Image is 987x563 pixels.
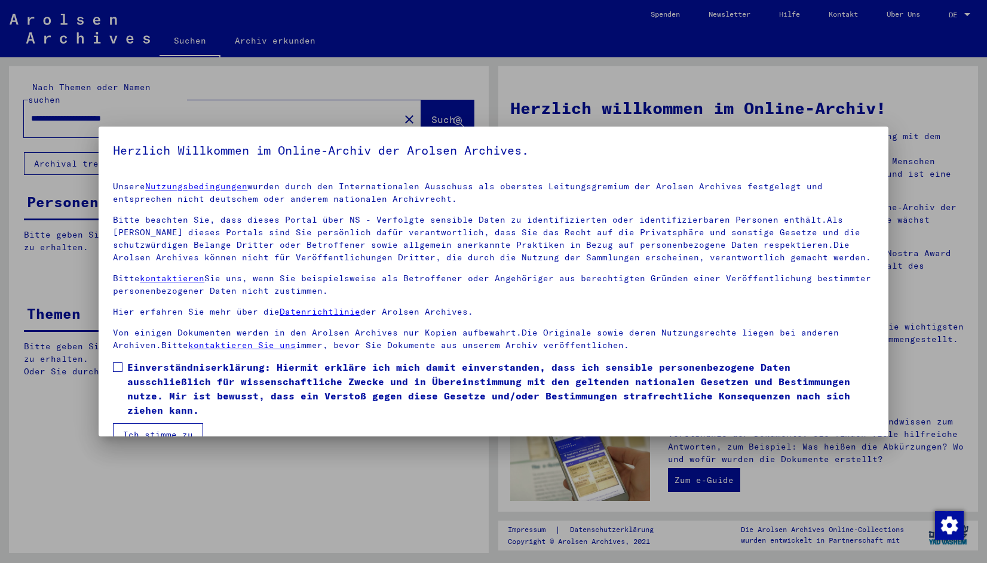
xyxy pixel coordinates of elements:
p: Unsere wurden durch den Internationalen Ausschuss als oberstes Leitungsgremium der Arolsen Archiv... [113,180,874,205]
span: Einverständniserklärung: Hiermit erkläre ich mich damit einverstanden, dass ich sensible personen... [127,360,874,417]
p: Hier erfahren Sie mehr über die der Arolsen Archives. [113,306,874,318]
a: kontaktieren Sie uns [188,340,296,350]
button: Ich stimme zu [113,423,203,446]
a: Nutzungsbedingungen [145,181,247,192]
a: kontaktieren [140,273,204,284]
a: Datenrichtlinie [280,306,360,317]
p: Von einigen Dokumenten werden in den Arolsen Archives nur Kopien aufbewahrt.Die Originale sowie d... [113,327,874,352]
img: Zustimmung ändern [935,511,964,540]
p: Bitte beachten Sie, dass dieses Portal über NS - Verfolgte sensible Daten zu identifizierten oder... [113,214,874,264]
h5: Herzlich Willkommen im Online-Archiv der Arolsen Archives. [113,141,874,160]
p: Bitte Sie uns, wenn Sie beispielsweise als Betroffener oder Angehöriger aus berechtigten Gründen ... [113,272,874,297]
